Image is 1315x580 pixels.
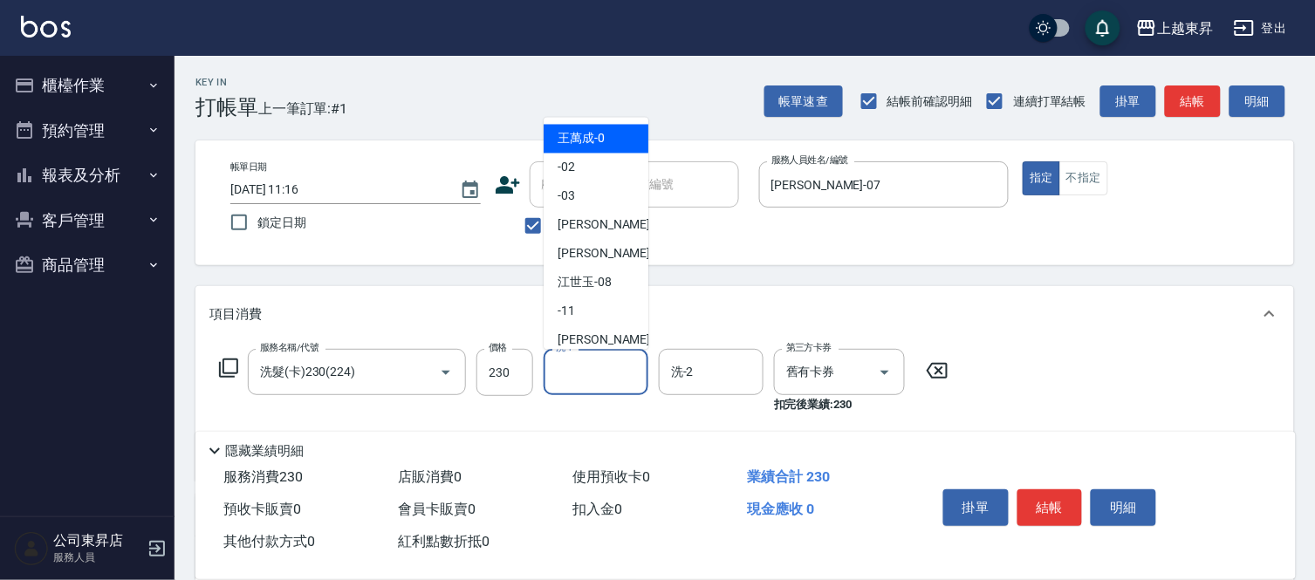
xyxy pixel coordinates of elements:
button: 明細 [1091,489,1156,526]
div: 上越東昇 [1157,17,1213,39]
p: 服務人員 [53,549,142,565]
button: Choose date, selected date is 2025-08-23 [449,169,491,211]
button: 商品管理 [7,242,168,288]
span: 會員卡販賣 0 [398,501,476,517]
h2: Key In [195,77,258,88]
button: 上越東昇 [1129,10,1220,46]
span: 江世玉 -08 [558,274,612,292]
span: 使用預收卡 0 [572,468,650,485]
button: 客戶管理 [7,198,168,243]
span: [PERSON_NAME] -14 [558,331,668,350]
span: 服務消費 230 [223,468,303,485]
span: 扣入金 0 [572,501,622,517]
img: Person [14,531,49,566]
span: -11 [558,303,575,321]
button: 指定 [1023,161,1060,195]
input: YYYY/MM/DD hh:mm [230,175,442,204]
button: 結帳 [1017,489,1083,526]
button: 掛單 [1100,85,1156,118]
button: save [1086,10,1120,45]
h5: 公司東昇店 [53,532,142,549]
span: 其他付款方式 0 [223,533,315,549]
label: 帳單日期 [230,160,267,174]
label: 服務人員姓名/編號 [771,154,848,167]
span: 結帳前確認明細 [887,92,973,111]
img: Logo [21,16,71,38]
span: 店販消費 0 [398,468,462,485]
span: 預收卡販賣 0 [223,501,301,517]
p: 項目消費 [209,305,262,324]
div: 項目消費 [195,286,1294,342]
button: 報表及分析 [7,153,168,198]
label: 價格 [489,341,507,354]
span: -02 [558,159,575,177]
span: 上一筆訂單:#1 [258,98,348,119]
span: 連續打單結帳 [1013,92,1086,111]
button: 不指定 [1059,161,1108,195]
button: Open [432,358,460,386]
button: 明細 [1229,85,1285,118]
span: 紅利點數折抵 0 [398,533,490,549]
button: 帳單速查 [764,85,843,118]
button: Open [871,358,899,386]
button: 登出 [1227,12,1294,44]
span: 王萬成 -0 [558,130,605,148]
button: 掛單 [943,489,1009,526]
p: 扣完後業績: 230 [774,395,915,413]
span: 現金應收 0 [747,501,814,517]
span: [PERSON_NAME] -07 [558,245,668,263]
p: 隱藏業績明細 [225,442,304,461]
label: 第三方卡券 [786,341,832,354]
button: 結帳 [1165,85,1221,118]
span: 鎖定日期 [257,214,306,232]
label: 服務名稱/代號 [260,341,318,354]
button: 預約管理 [7,108,168,154]
span: -03 [558,188,575,206]
span: [PERSON_NAME] -04 [558,216,668,235]
h3: 打帳單 [195,95,258,119]
span: 業績合計 230 [747,468,830,485]
button: 櫃檯作業 [7,63,168,108]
